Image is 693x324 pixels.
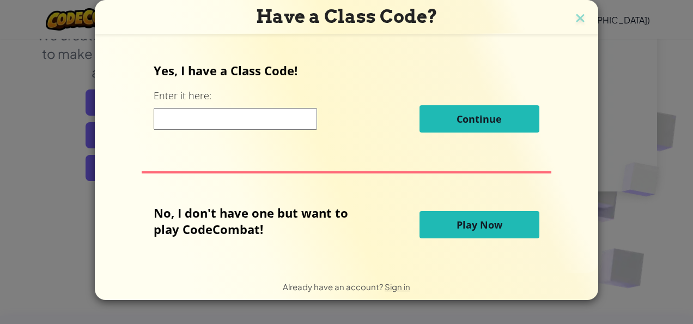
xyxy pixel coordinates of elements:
[385,281,410,292] a: Sign in
[573,11,587,27] img: close icon
[457,218,502,231] span: Play Now
[457,112,502,125] span: Continue
[154,62,539,79] p: Yes, I have a Class Code!
[420,211,539,238] button: Play Now
[283,281,385,292] span: Already have an account?
[420,105,539,133] button: Continue
[154,205,364,237] p: No, I don't have one but want to play CodeCombat!
[154,89,211,103] label: Enter it here:
[256,5,437,27] span: Have a Class Code?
